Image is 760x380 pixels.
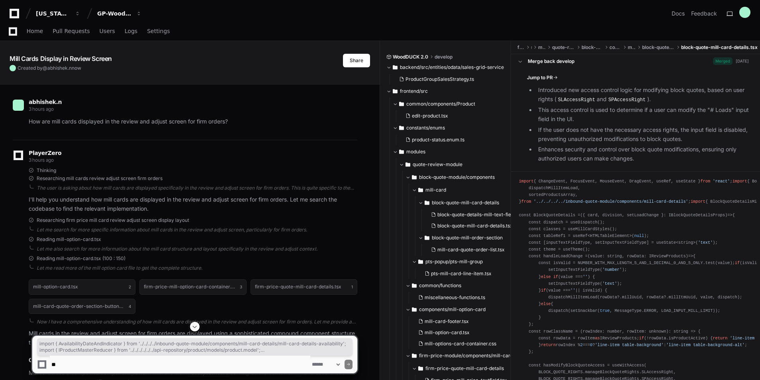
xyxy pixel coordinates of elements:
[386,85,505,98] button: frontend/src
[129,303,131,309] span: 4
[437,247,505,253] span: mill-card-quote-order-list.tsx
[528,58,574,65] div: Merge back develop
[147,22,170,41] a: Settings
[607,96,647,104] code: SPAccessRight
[393,121,511,134] button: constants/enums
[33,284,78,289] h1: mill-option-card.tsx
[393,54,428,60] span: WoodDUCK 2.0
[37,227,357,233] div: Let me search for more specific information about mill cards in the review and adjust screen, par...
[602,281,617,286] span: 'text'
[425,187,446,193] span: mill-card
[412,255,528,268] button: pts-popup/pts-mill-group
[580,213,733,217] span: =>
[255,284,341,289] h1: firm-price-quote-mill-card-details.tsx
[672,10,685,18] a: Docs
[428,244,523,255] button: mill-card-quote-order-list.tsx
[583,274,588,279] span: ''
[405,279,524,292] button: common/functions
[405,76,474,82] span: ProductGroupSalesStrategy.ts
[100,29,115,33] span: Users
[53,22,90,41] a: Pull Requests
[29,106,54,112] span: 3 hours ago
[405,160,410,169] svg: Directory
[553,274,558,279] span: if
[37,246,357,252] div: Let me also search for more information about the mill card structure and layout specifically in ...
[29,117,357,126] p: How are mill cards displayed in the review and adjust screen for firm orders?
[27,22,43,41] a: Home
[556,96,597,104] code: SLAccessRight
[437,212,523,218] span: block-quote-details-mill-text-field.tsx
[733,179,747,184] span: import
[147,29,170,33] span: Settings
[29,299,135,314] button: mill-card-quote-order-section-buttons.tsx4
[37,217,189,223] span: Researching firm price mill card review adjust screen display layout
[399,99,404,109] svg: Directory
[386,61,505,74] button: backend/src/entities/odata/sales-grid-service
[681,44,758,51] span: block-quote-mill-card-details.tsx
[29,99,62,105] span: abhishek.n
[37,185,357,191] div: The user is asking about how mill cards are displayed specifically in the review and adjust scree...
[527,74,553,81] span: Jump to PR
[29,157,54,163] span: 3 hours ago
[552,44,575,51] span: quote-review-module
[240,284,242,290] span: 3
[415,316,519,327] button: mill-card-footer.tsx
[405,171,524,184] button: block-quote-module/components
[97,10,131,18] div: GP-WoodDuck 2.0
[435,54,452,60] span: develop
[37,265,357,271] div: Let me read more of the mill option card file to get the complete structure.
[538,44,545,51] span: modules
[125,29,137,33] span: Logs
[33,304,125,309] h1: mill-card-quote-order-section-buttons.tsx
[37,255,125,262] span: Reading mill-option-card.tsx (100 : 150)
[37,175,163,182] span: Researching mill cards review adjust screen firm orders
[53,29,90,33] span: Pull Requests
[437,223,513,229] span: block-quote-mill-card-details.tsx
[33,6,84,21] button: [US_STATE] Pacific
[36,10,70,18] div: [US_STATE] Pacific
[406,149,425,155] span: modules
[421,268,523,279] button: pts-mill-card-line-item.tsx
[419,282,461,289] span: common/functions
[144,284,235,289] h1: firm-price-mill-option-card-container.tsx
[400,88,428,94] span: frontend/src
[27,29,43,33] span: Home
[432,235,503,241] span: block-quote-mill-order-section
[531,44,532,51] span: src
[351,284,353,290] span: 1
[521,199,531,204] span: from
[29,195,357,214] p: I'll help you understand how mill cards are displayed in the review and adjust screen for firm or...
[399,147,404,157] svg: Directory
[425,294,485,301] span: miscellaneous-functions.ts
[412,137,464,143] span: product-status.enum.ts
[425,259,483,265] span: pts-popup/pts-mill-group
[10,55,112,63] app-text-character-animate: Mill Cards Display in Review Screen
[588,254,688,259] span: (value: string, rowData: IReviewProducts)
[701,179,711,184] span: from
[251,279,357,294] button: firm-price-quote-mill-card-details.tsx1
[393,145,511,158] button: modules
[37,319,357,325] div: Now I have a comprehensive understanding of how mill cards are displayed in the review and adjust...
[94,6,145,21] button: GP-WoodDuck 2.0
[393,98,511,110] button: common/components/Product
[399,158,518,171] button: quote-review-module
[125,22,137,41] a: Logs
[541,302,551,306] span: else
[139,279,246,294] button: firm-price-mill-option-card-container.tsx3
[37,167,56,174] span: Thinking
[634,233,644,238] span: null
[517,44,525,51] span: frontend
[536,106,749,124] li: This access control is used to determine if a user can modify the "# Loads" input field in the UI.
[343,54,370,67] button: Share
[412,172,417,182] svg: Directory
[425,233,429,243] svg: Directory
[406,101,475,107] span: common/components/Product
[415,292,519,303] button: miscellaneous-functions.ts
[536,145,749,163] li: Enhances security and control over block quote modifications, ensuring only authorized users can ...
[580,213,728,217] span: ({ card, division, setLoadChange }: IBlockQuoteDetailsProps)
[412,113,448,119] span: edit-product.tsx
[39,341,350,353] span: import { AvailabilityDateAndIndicator } from '../../../../inbound-quote-module/components/mill-ca...
[428,220,523,231] button: block-quote-mill-card-details.tsx
[412,305,417,314] svg: Directory
[713,57,733,65] span: Merged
